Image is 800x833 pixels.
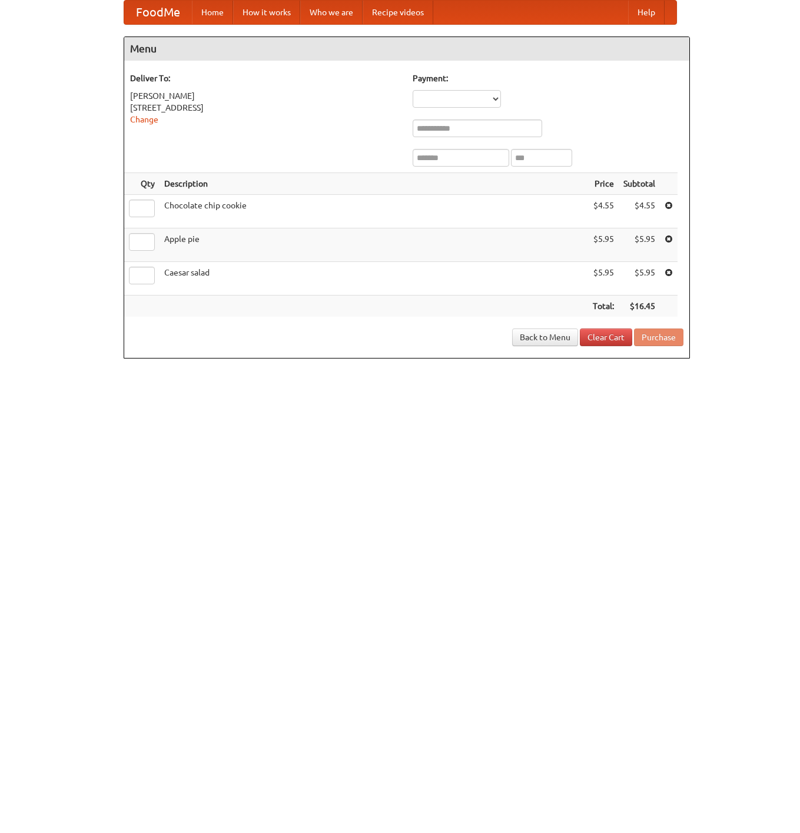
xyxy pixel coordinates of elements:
[130,72,401,84] h5: Deliver To:
[512,328,578,346] a: Back to Menu
[363,1,433,24] a: Recipe videos
[160,173,588,195] th: Description
[130,102,401,114] div: [STREET_ADDRESS]
[124,1,192,24] a: FoodMe
[588,173,619,195] th: Price
[588,296,619,317] th: Total:
[130,115,158,124] a: Change
[619,173,660,195] th: Subtotal
[619,262,660,296] td: $5.95
[588,228,619,262] td: $5.95
[130,90,401,102] div: [PERSON_NAME]
[192,1,233,24] a: Home
[124,37,689,61] h4: Menu
[619,228,660,262] td: $5.95
[233,1,300,24] a: How it works
[160,228,588,262] td: Apple pie
[628,1,665,24] a: Help
[300,1,363,24] a: Who we are
[124,173,160,195] th: Qty
[588,195,619,228] td: $4.55
[634,328,683,346] button: Purchase
[619,296,660,317] th: $16.45
[160,195,588,228] td: Chocolate chip cookie
[160,262,588,296] td: Caesar salad
[413,72,683,84] h5: Payment:
[588,262,619,296] td: $5.95
[619,195,660,228] td: $4.55
[580,328,632,346] a: Clear Cart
